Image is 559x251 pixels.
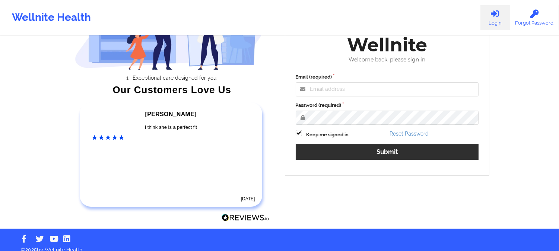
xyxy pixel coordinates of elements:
label: Email (required) [296,73,479,81]
label: Keep me signed in [307,131,349,139]
a: Forgot Password [509,5,559,30]
div: Our Customers Love Us [75,86,269,93]
button: Submit [296,144,479,160]
div: I think she is a perfect fit [92,124,250,131]
label: Password (required) [296,102,479,109]
a: Reset Password [390,131,429,137]
img: Reviews.io Logo [222,214,269,222]
li: Exceptional care designed for you. [82,75,269,81]
a: Reviews.io Logo [222,214,269,223]
a: Login [480,5,509,30]
div: Welcome back, please sign in [290,57,484,63]
time: [DATE] [241,196,255,201]
span: [PERSON_NAME] [145,111,197,117]
input: Email address [296,82,479,96]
